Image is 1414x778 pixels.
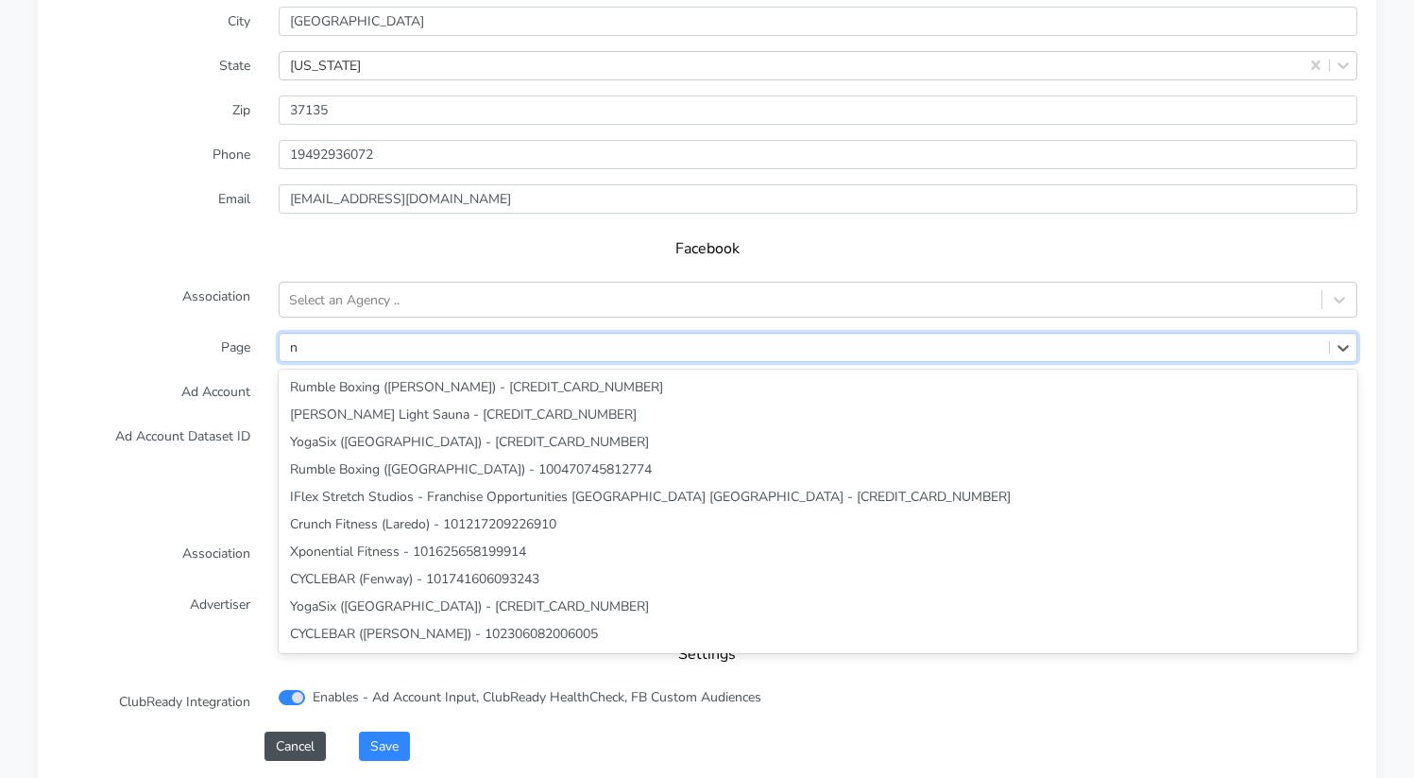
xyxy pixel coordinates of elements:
[279,593,1357,620] div: YogaSix ([GEOGRAPHIC_DATA]) - [CREDIT_CARD_NUMBER]
[313,687,761,707] label: Enables - Ad Account Input, ClubReady HealthCheck, FB Custom Audiences
[290,56,361,76] div: [US_STATE]
[279,428,1357,456] div: YogaSix ([GEOGRAPHIC_DATA]) - [CREDIT_CARD_NUMBER]
[279,648,1357,675] div: BFT [PERSON_NAME][GEOGRAPHIC_DATA] - 102520941565794
[279,373,1357,401] div: Rumble Boxing ([PERSON_NAME]) - [CREDIT_CARD_NUMBER]
[279,538,1357,565] div: Xponential Fitness - 101625658199914
[279,95,1357,125] input: Enter Zip ..
[43,95,264,125] label: Zip
[43,282,264,318] label: Association
[279,483,1357,510] div: IFlex Stretch Studios - Franchise Opportunities [GEOGRAPHIC_DATA] [GEOGRAPHIC_DATA] - [CREDIT_CAR...
[76,240,1338,258] h5: Facebook
[279,184,1357,214] input: Enter Email ...
[43,687,264,717] label: ClubReady Integration
[76,646,1338,664] h5: Settings
[279,510,1357,538] div: Crunch Fitness (Laredo) - 101217209226910
[76,497,1338,515] h5: TikTok
[279,620,1357,648] div: CYCLEBAR ([PERSON_NAME]) - 102306082006005
[359,732,410,761] button: Save
[279,565,1357,593] div: CYCLEBAR (Fenway) - 101741606093243
[43,333,264,362] label: Page
[279,456,1357,483] div: Rumble Boxing ([GEOGRAPHIC_DATA]) - 100470745812774
[279,140,1357,169] input: Enter phone ...
[43,7,264,36] label: City
[43,590,264,619] label: Advertiser
[43,539,264,575] label: Association
[279,7,1357,36] input: Enter the City ..
[264,732,326,761] button: Cancel
[43,422,264,471] label: Ad Account Dataset ID
[43,184,264,214] label: Email
[279,401,1357,428] div: [PERSON_NAME] Light Sauna - [CREDIT_CARD_NUMBER]
[43,51,264,80] label: State
[43,140,264,169] label: Phone
[43,377,264,406] label: Ad Account
[289,290,400,310] div: Select an Agency ..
